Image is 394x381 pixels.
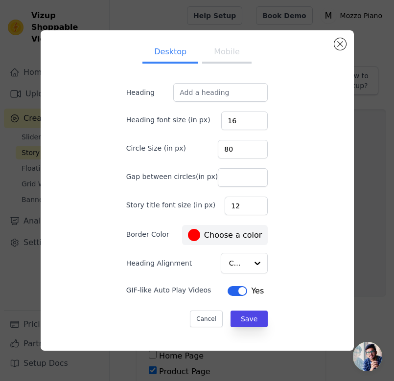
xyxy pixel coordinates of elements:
label: Heading Alignment [126,258,194,268]
span: Yes [251,285,264,297]
button: Desktop [142,42,198,64]
button: Save [231,311,268,327]
label: Story title font size (in px) [126,200,215,210]
label: GIF-like Auto Play Videos [126,285,211,295]
button: Close modal [334,38,346,50]
label: Heading [126,88,174,97]
button: Mobile [202,42,251,64]
label: Circle Size (in px) [126,143,186,153]
label: Choose a color [188,229,262,241]
button: Cancel [190,311,223,327]
label: Border Color [126,229,169,239]
label: Heading font size (in px) [126,115,210,125]
input: Add a heading [173,83,268,102]
label: Gap between circles(in px) [126,172,218,181]
a: Open chat [353,342,382,371]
